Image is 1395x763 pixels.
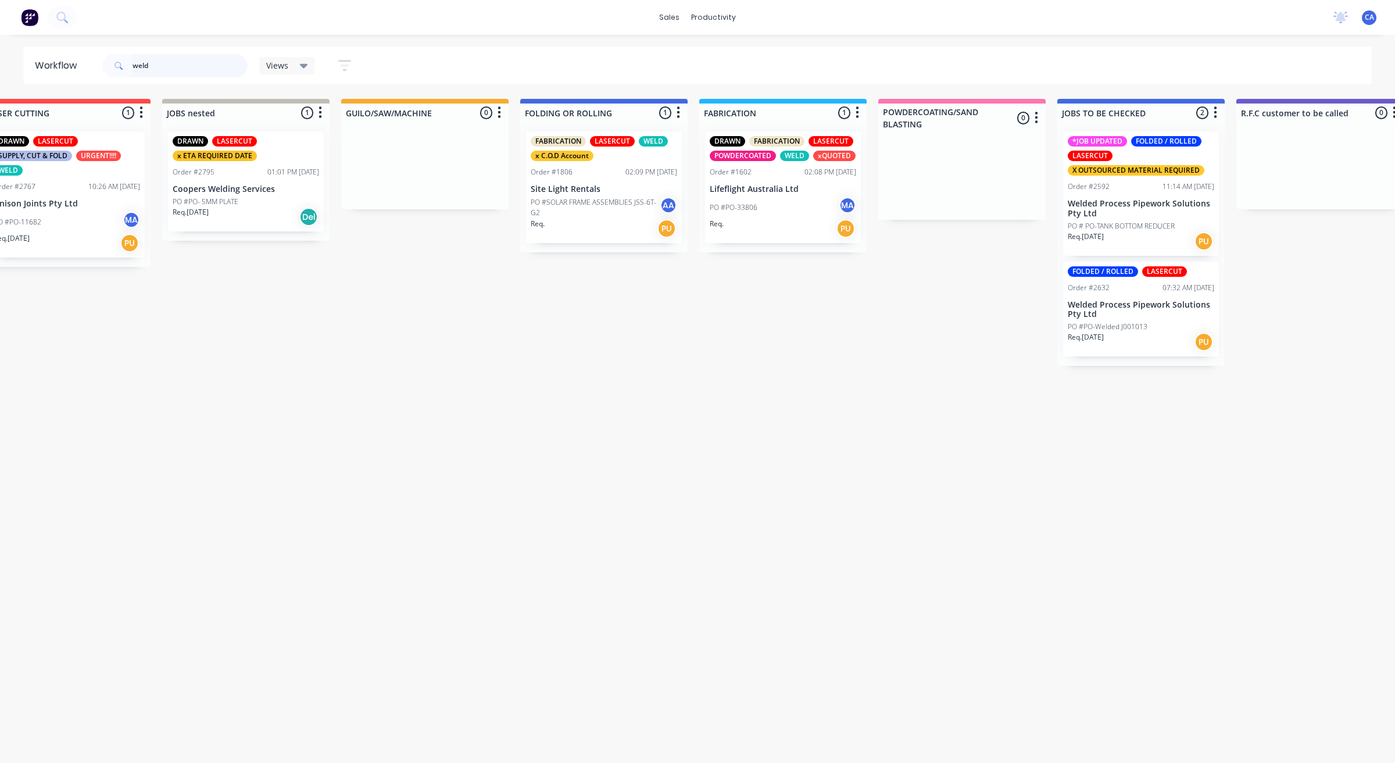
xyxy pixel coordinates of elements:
div: 02:09 PM [DATE] [625,167,677,177]
p: Req. [DATE] [1068,332,1104,343]
div: Order #1806 [531,167,573,177]
div: PU [657,219,676,238]
div: Workflow [35,59,83,73]
div: 11:14 AM [DATE] [1162,181,1214,192]
span: CA [1365,12,1374,23]
div: x ETA REQUIRED DATE [173,151,257,161]
img: Factory [21,9,38,26]
div: *JOB UPDATEDFOLDED / ROLLEDLASERCUTX OUTSOURCED MATERIAL REQUIREDOrder #259211:14 AM [DATE]Welded... [1063,131,1219,256]
div: LASERCUT [33,136,78,147]
div: *JOB UPDATED [1068,136,1127,147]
div: LASERCUT [809,136,853,147]
div: LASERCUT [212,136,257,147]
p: Welded Process Pipework Solutions Pty Ltd [1068,199,1214,219]
div: LASERCUT [1142,266,1187,277]
div: MA [123,211,140,229]
input: Search for orders... [133,54,248,77]
div: X OUTSOURCED MATERIAL REQUIRED [1068,165,1204,176]
div: FOLDED / ROLLEDLASERCUTOrder #263207:32 AM [DATE]Welded Process Pipework Solutions Pty LtdPO #PO-... [1063,262,1219,357]
div: FOLDED / ROLLED [1068,266,1138,277]
p: Req. [DATE] [173,207,209,218]
div: FABRICATIONLASERCUTWELDx C.O.D AccountOrder #180602:09 PM [DATE]Site Light RentalsPO #SOLAR FRAME... [526,131,682,243]
div: PU [1194,333,1213,351]
div: 07:32 AM [DATE] [1162,283,1214,293]
div: URGENT!!!! [76,151,121,161]
p: PO #SOLAR FRAME ASSEMBLIES JSS-6T-G2 [531,197,660,218]
div: Order #2632 [1068,283,1110,293]
p: Coopers Welding Services [173,184,319,194]
div: DRAWN [173,136,208,147]
p: PO #PO- 5MM PLATE [173,197,238,207]
div: Del [299,208,318,226]
p: Req. [DATE] [1068,231,1104,242]
div: LASERCUT [590,136,635,147]
p: Site Light Rentals [531,184,677,194]
div: DRAWNLASERCUTx ETA REQUIRED DATEOrder #279501:01 PM [DATE]Coopers Welding ServicesPO #PO- 5MM PLA... [168,131,324,231]
div: sales [653,9,685,26]
p: Welded Process Pipework Solutions Pty Ltd [1068,300,1214,320]
div: MA [839,197,856,214]
div: WELD [639,136,668,147]
div: PU [120,234,139,252]
div: PU [1194,232,1213,251]
div: Order #1602 [710,167,752,177]
p: PO # PO-TANK BOTTOM REDUCER [1068,221,1175,231]
p: PO #PO-Welded J001013 [1068,322,1147,332]
div: x C.O.D Account [531,151,593,161]
div: DRAWNFABRICATIONLASERCUTPOWDERCOATEDWELDxQUOTEDOrder #160202:08 PM [DATE]Lifeflight Australia Ltd... [705,131,861,243]
div: POWDERCOATED [710,151,776,161]
div: 02:08 PM [DATE] [804,167,856,177]
div: Order #2795 [173,167,214,177]
div: Order #2592 [1068,181,1110,192]
div: PU [836,219,855,238]
p: PO #PO-33806 [710,202,757,213]
div: 01:01 PM [DATE] [267,167,319,177]
div: productivity [685,9,742,26]
div: LASERCUT [1068,151,1113,161]
div: 10:26 AM [DATE] [88,181,140,192]
div: xQUOTED [813,151,856,161]
span: Views [266,59,288,72]
div: FOLDED / ROLLED [1131,136,1201,147]
div: WELD [780,151,809,161]
p: Req. [710,219,724,229]
div: FABRICATION [531,136,586,147]
div: AA [660,197,677,214]
div: FABRICATION [749,136,804,147]
div: DRAWN [710,136,745,147]
p: Req. [531,219,545,229]
p: Lifeflight Australia Ltd [710,184,856,194]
